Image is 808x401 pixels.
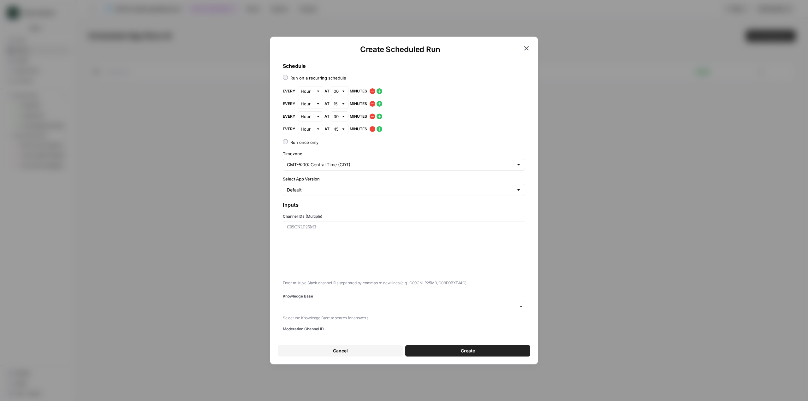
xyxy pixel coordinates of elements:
input: Default [287,187,514,193]
input: Hour [301,126,313,132]
span: minutes [350,101,367,107]
span: at [324,88,330,94]
label: Select App Version [283,176,525,182]
span: at [324,114,330,119]
input: 30 [334,113,339,120]
b: Inputs [283,202,299,208]
p: Select the Knowledge Base to search for answers [283,315,525,321]
input: Hour [301,113,313,120]
label: Moderation Channel ID [283,326,525,332]
span: minutes [350,126,367,132]
span: Every [283,126,295,132]
label: Knowledge Base [283,293,525,299]
input: Run once only [283,139,288,144]
input: Run on a recurring schedule [283,75,288,80]
input: Hour [301,101,313,107]
span: minutes [350,88,367,94]
span: minutes [350,114,367,119]
b: Schedule [283,63,306,69]
label: Channel IDs (Multiple) [283,214,525,219]
input: 00 [334,88,339,94]
div: Run once only [290,139,318,145]
p: Enter multiple Slack channel IDs separated by commas or new lines (e.g., C09CNLP25M3, C09D9BXEJ4C) [283,280,525,286]
input: Hour [301,88,313,94]
input: 15 [334,101,339,107]
input: GMT-5:00: Central Time (CDT) [287,162,514,168]
span: Every [283,88,295,94]
span: Every [283,101,295,107]
span: at [324,101,330,107]
span: at [324,126,330,132]
span: Cancel [333,348,348,354]
h1: Create Scheduled Run [278,44,523,55]
input: 45 [334,126,339,132]
span: Create [461,348,475,354]
div: Run on a recurring schedule [290,75,346,81]
button: Cancel [278,345,403,357]
label: Timezone [283,150,525,157]
button: Create [405,345,530,357]
span: Every [283,114,295,119]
